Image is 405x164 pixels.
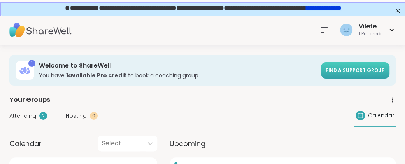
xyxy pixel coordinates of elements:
img: ShareWell Nav Logo [9,16,72,44]
div: 1 Pro credit [358,31,383,37]
div: Vilete [358,22,383,31]
img: Vilete [340,24,352,36]
h3: Welcome to ShareWell [39,61,316,70]
div: 0 [90,112,98,120]
div: 1 [28,60,35,67]
b: 1 available Pro credit [66,72,126,79]
div: 2 [39,112,47,120]
span: Find a support group [326,67,385,73]
a: Find a support group [321,62,389,79]
span: Your Groups [9,95,50,105]
span: Calendar [368,112,394,120]
span: Upcoming [170,138,205,149]
span: Hosting [66,112,87,120]
h3: You have to book a coaching group. [39,72,316,79]
span: Calendar [9,138,42,149]
span: Attending [9,112,36,120]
